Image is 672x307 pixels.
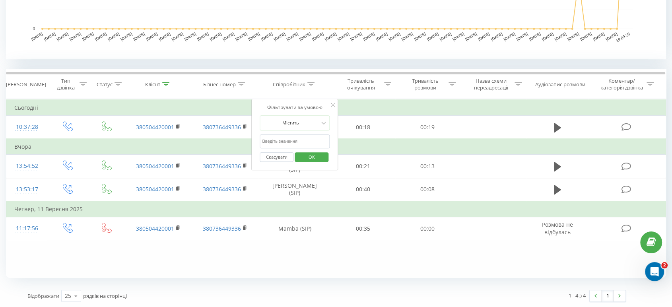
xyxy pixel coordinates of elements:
[247,31,260,41] text: [DATE]
[209,31,222,41] text: [DATE]
[404,78,447,91] div: Тривалість розмови
[350,31,363,41] text: [DATE]
[470,78,513,91] div: Назва схеми переадресації
[439,31,452,41] text: [DATE]
[542,221,573,235] span: Розмова не відбулась
[286,31,299,41] text: [DATE]
[222,31,235,41] text: [DATE]
[107,31,120,41] text: [DATE]
[331,116,395,139] td: 00:18
[331,178,395,201] td: 00:40
[136,162,174,170] a: 380504420001
[554,31,567,41] text: [DATE]
[464,31,478,41] text: [DATE]
[136,185,174,193] a: 380504420001
[569,291,586,299] div: 1 - 4 з 4
[503,31,516,41] text: [DATE]
[69,31,82,41] text: [DATE]
[395,155,460,178] td: 00:13
[14,158,39,174] div: 13:54:52
[27,292,59,299] span: Відображати
[54,78,78,91] div: Тип дзвінка
[535,81,585,88] div: Аудіозапис розмови
[273,81,305,88] div: Співробітник
[375,31,388,41] text: [DATE]
[301,151,323,163] span: OK
[299,31,312,41] text: [DATE]
[567,31,580,41] text: [DATE]
[97,81,113,88] div: Статус
[340,78,382,91] div: Тривалість очікування
[158,31,171,41] text: [DATE]
[120,31,133,41] text: [DATE]
[43,31,56,41] text: [DATE]
[145,31,158,41] text: [DATE]
[6,201,666,217] td: Четвер, 11 Вересня 2025
[94,31,107,41] text: [DATE]
[82,31,95,41] text: [DATE]
[645,262,664,281] iframe: Intercom live chat
[56,31,69,41] text: [DATE]
[203,123,241,131] a: 380736449336
[31,31,44,41] text: [DATE]
[615,31,631,43] text: 19.09.25
[203,81,236,88] div: Бізнес номер
[452,31,465,41] text: [DATE]
[33,27,35,31] text: 0
[541,31,554,41] text: [DATE]
[136,123,174,131] a: 380504420001
[260,103,330,111] div: Фільтрувати за умовою
[14,221,39,236] div: 11:17:56
[14,119,39,135] div: 10:37:28
[14,182,39,197] div: 13:53:17
[203,162,241,170] a: 380736449336
[235,31,248,41] text: [DATE]
[362,31,375,41] text: [DATE]
[661,262,668,268] span: 2
[260,134,330,148] input: Введіть значення
[132,31,146,41] text: [DATE]
[592,31,605,41] text: [DATE]
[388,31,401,41] text: [DATE]
[598,78,645,91] div: Коментар/категорія дзвінка
[83,292,127,299] span: рядків на сторінці
[6,139,666,155] td: Вчора
[337,31,350,41] text: [DATE]
[136,225,174,232] a: 380504420001
[401,31,414,41] text: [DATE]
[6,81,46,88] div: [PERSON_NAME]
[324,31,337,41] text: [DATE]
[196,31,210,41] text: [DATE]
[295,152,328,162] button: OK
[602,290,614,301] a: 1
[579,31,592,41] text: [DATE]
[490,31,503,41] text: [DATE]
[426,31,439,41] text: [DATE]
[605,31,618,41] text: [DATE]
[395,217,460,240] td: 00:00
[145,81,160,88] div: Клієнт
[331,217,395,240] td: 00:35
[260,31,273,41] text: [DATE]
[65,292,71,300] div: 25
[260,152,293,162] button: Скасувати
[414,31,427,41] text: [DATE]
[258,217,330,240] td: Mamba (SIP)
[477,31,490,41] text: [DATE]
[395,178,460,201] td: 00:08
[331,155,395,178] td: 00:21
[258,178,330,201] td: [PERSON_NAME] (SIP)
[528,31,542,41] text: [DATE]
[395,116,460,139] td: 00:19
[171,31,184,41] text: [DATE]
[203,225,241,232] a: 380736449336
[6,100,666,116] td: Сьогодні
[311,31,324,41] text: [DATE]
[203,185,241,193] a: 380736449336
[184,31,197,41] text: [DATE]
[516,31,529,41] text: [DATE]
[273,31,286,41] text: [DATE]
